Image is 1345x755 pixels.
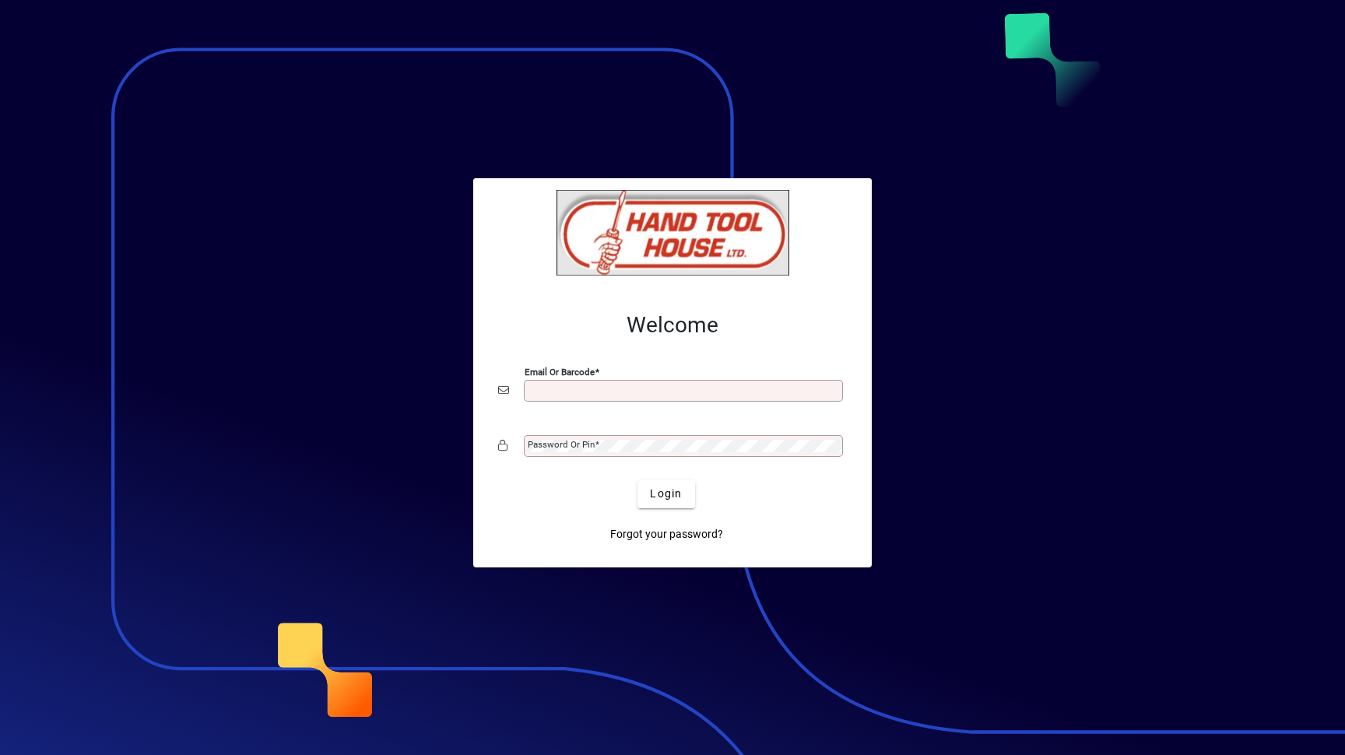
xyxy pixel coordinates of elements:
span: Login [650,486,682,502]
h2: Welcome [498,312,847,339]
span: Forgot your password? [610,526,723,543]
mat-label: Email or Barcode [525,366,595,377]
a: Forgot your password? [604,521,729,549]
mat-label: Password or Pin [528,439,595,450]
button: Login [637,480,694,508]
